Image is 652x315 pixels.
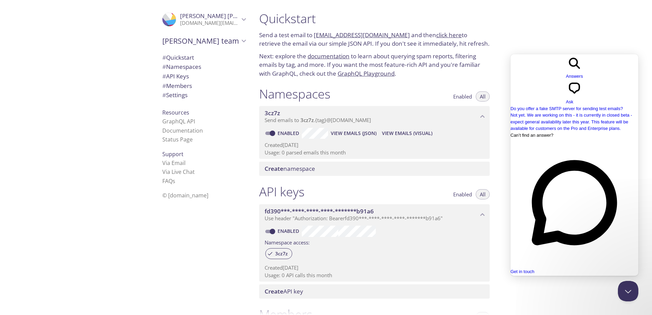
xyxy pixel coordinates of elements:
[157,81,251,91] div: Members
[162,72,189,80] span: API Keys
[162,192,208,199] span: © [DOMAIN_NAME]
[157,53,251,62] div: Quickstart
[180,12,273,20] span: [PERSON_NAME] [PERSON_NAME]
[259,162,490,176] div: Create namespace
[300,117,314,123] span: 3cz7z
[449,91,476,102] button: Enabled
[157,8,251,31] div: Lukas Collier
[277,228,302,234] a: Enabled
[382,129,432,137] span: View Emails (Visual)
[259,284,490,299] div: Create API Key
[265,287,303,295] span: API key
[162,91,188,99] span: Settings
[162,82,192,90] span: Members
[162,150,183,158] span: Support
[476,91,490,102] button: All
[162,36,239,46] span: [PERSON_NAME] team
[162,72,166,80] span: #
[338,70,395,77] a: GraphQL Playground
[331,129,376,137] span: View Emails (JSON)
[308,52,350,60] a: documentation
[259,86,330,102] h1: Namespaces
[265,248,292,259] div: 3cz7z
[271,251,292,257] span: 3cz7z
[162,109,189,116] span: Resources
[162,118,195,125] a: GraphQL API
[314,31,410,39] a: [EMAIL_ADDRESS][DOMAIN_NAME]
[162,63,201,71] span: Namespaces
[265,109,280,117] span: 3cz7z
[265,237,310,247] label: Namespace access:
[162,54,166,61] span: #
[379,128,435,139] button: View Emails (Visual)
[162,136,193,143] a: Status Page
[180,20,239,27] p: [DOMAIN_NAME][EMAIL_ADDRESS][DOMAIN_NAME]
[265,165,315,172] span: namespace
[157,90,251,100] div: Team Settings
[436,31,462,39] a: click here
[265,165,283,172] span: Create
[162,91,166,99] span: #
[162,168,195,176] a: Via Live Chat
[259,11,490,26] h1: Quickstart
[265,149,484,156] p: Usage: 0 parsed emails this month
[476,189,490,199] button: All
[259,31,490,48] p: Send a test email to and then to retrieve the email via our simple JSON API. If you don't see it ...
[618,281,638,301] iframe: Help Scout Beacon - Close
[162,54,194,61] span: Quickstart
[449,189,476,199] button: Enabled
[265,264,484,271] p: Created [DATE]
[277,130,302,136] a: Enabled
[162,63,166,71] span: #
[157,32,251,50] div: Lukas's team
[157,62,251,72] div: Namespaces
[265,287,283,295] span: Create
[265,141,484,149] p: Created [DATE]
[173,177,175,185] span: s
[259,52,490,78] p: Next: explore the to learn about querying spam reports, filtering emails by tag, and more. If you...
[510,54,638,276] iframe: Help Scout Beacon - Live Chat, Contact Form, and Knowledge Base
[162,127,203,134] a: Documentation
[162,82,166,90] span: #
[162,177,175,185] a: FAQ
[259,184,305,199] h1: API keys
[157,72,251,81] div: API Keys
[259,106,490,127] div: 3cz7z namespace
[162,159,186,167] a: Via Email
[265,272,484,279] p: Usage: 0 API calls this month
[328,128,379,139] button: View Emails (JSON)
[265,117,371,123] span: Send emails to . {tag} @[DOMAIN_NAME]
